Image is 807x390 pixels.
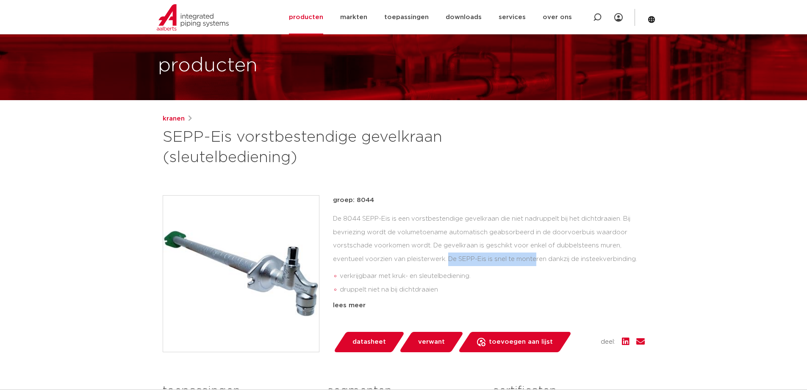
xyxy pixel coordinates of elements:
a: verwant [399,332,464,352]
div: lees meer [333,300,645,311]
span: toevoegen aan lijst [489,335,553,349]
span: deel: [601,337,615,347]
a: kranen [163,114,185,124]
img: Product Image for SEPP-Eis vorstbestendige gevelkraan (sleutelbediening) [163,196,319,352]
li: eenvoudige en snelle montage dankzij insteekverbinding [340,297,645,310]
div: De 8044 SEPP-Eis is een vorstbestendige gevelkraan die niet nadruppelt bij het dichtdraaien. Bij ... [333,212,645,297]
span: datasheet [352,335,386,349]
span: verwant [418,335,445,349]
a: datasheet [333,332,405,352]
h1: producten [158,52,258,79]
li: verkrijgbaar met kruk- en sleutelbediening. [340,269,645,283]
p: groep: 8044 [333,195,645,205]
li: druppelt niet na bij dichtdraaien [340,283,645,297]
h1: SEPP-Eis vorstbestendige gevelkraan (sleutelbediening) [163,127,481,168]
